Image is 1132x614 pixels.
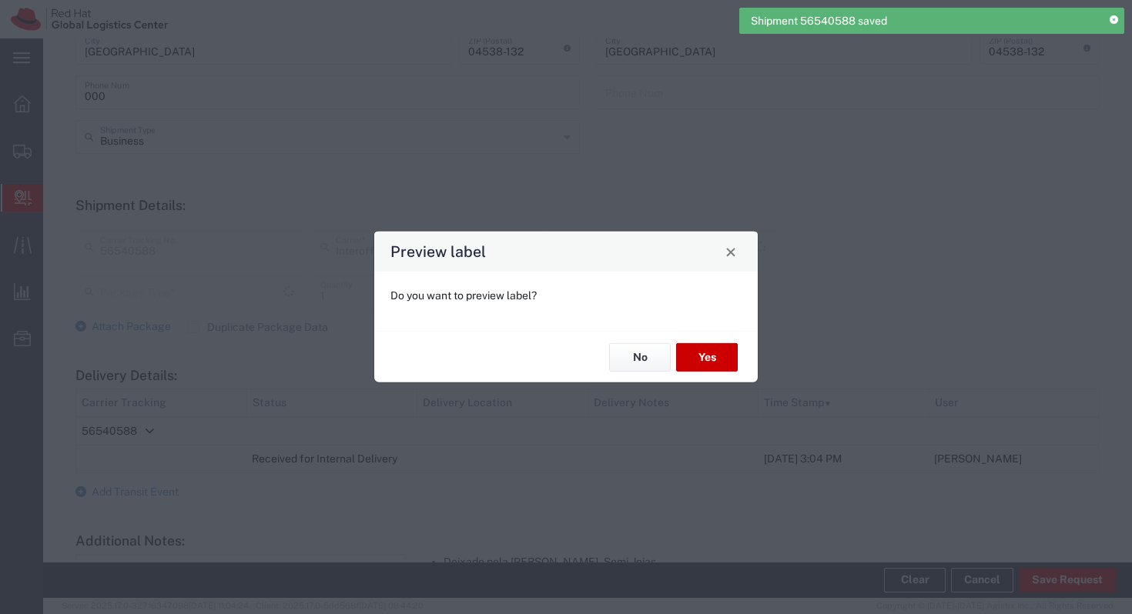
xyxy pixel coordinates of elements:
p: Do you want to preview label? [390,288,742,304]
span: Shipment 56540588 saved [751,13,887,29]
h4: Preview label [390,240,486,262]
button: No [609,343,671,372]
button: Yes [676,343,738,372]
button: Close [720,241,742,262]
